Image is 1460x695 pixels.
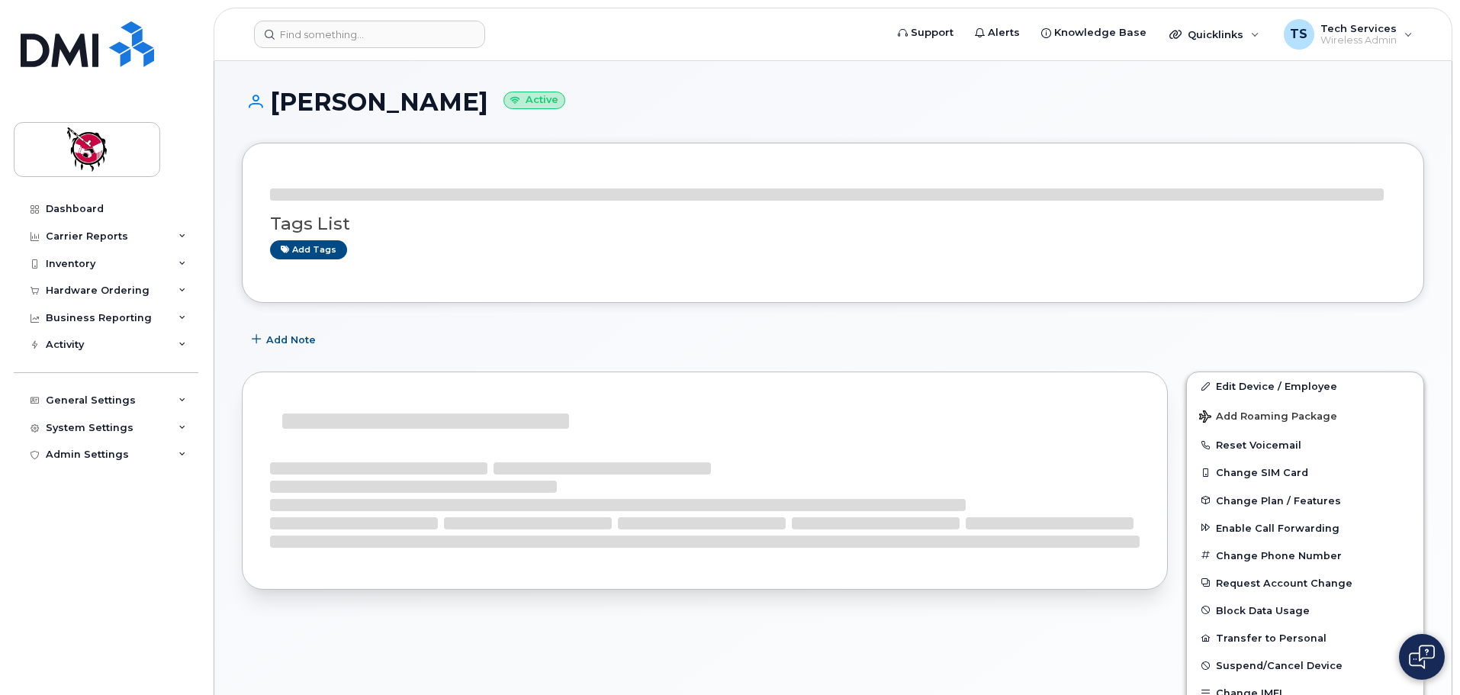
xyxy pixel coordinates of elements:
[270,240,347,259] a: Add tags
[1187,372,1423,400] a: Edit Device / Employee
[242,88,1424,115] h1: [PERSON_NAME]
[1187,459,1423,486] button: Change SIM Card
[1187,514,1423,542] button: Enable Call Forwarding
[1187,569,1423,597] button: Request Account Change
[1199,410,1337,425] span: Add Roaming Package
[1187,597,1423,624] button: Block Data Usage
[1216,522,1339,533] span: Enable Call Forwarding
[1187,624,1423,652] button: Transfer to Personal
[1187,487,1423,514] button: Change Plan / Features
[1187,400,1423,431] button: Add Roaming Package
[1187,431,1423,459] button: Reset Voicemail
[1216,660,1343,671] span: Suspend/Cancel Device
[1187,652,1423,679] button: Suspend/Cancel Device
[1409,645,1435,669] img: Open chat
[1216,494,1341,506] span: Change Plan / Features
[242,326,329,353] button: Add Note
[270,214,1396,233] h3: Tags List
[503,92,565,109] small: Active
[1187,542,1423,569] button: Change Phone Number
[266,333,316,347] span: Add Note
